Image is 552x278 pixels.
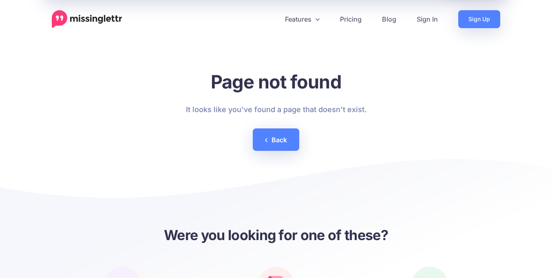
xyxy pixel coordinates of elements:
[52,226,500,244] h3: Were you looking for one of these?
[330,10,372,28] a: Pricing
[406,10,448,28] a: Sign In
[186,71,367,93] h1: Page not found
[253,128,299,151] a: Back
[186,103,367,116] p: It looks like you've found a page that doesn't exist.
[275,10,330,28] a: Features
[458,10,500,28] a: Sign Up
[372,10,406,28] a: Blog
[52,10,122,28] a: Home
